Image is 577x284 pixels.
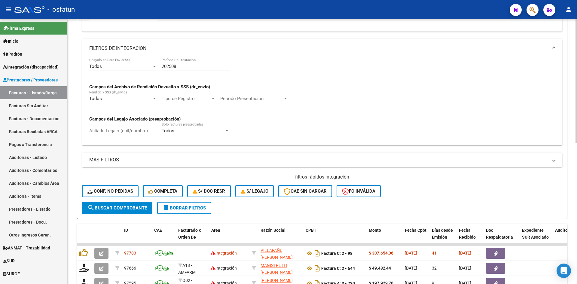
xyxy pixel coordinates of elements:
[87,188,133,194] span: Conf. no pedidas
[89,64,102,69] span: Todos
[486,228,513,240] span: Doc Respaldatoria
[122,224,152,250] datatable-header-cell: ID
[261,228,285,233] span: Razón Social
[337,185,381,197] button: FC Inválida
[82,174,562,180] h4: - filtros rápidos Integración -
[261,262,301,275] div: 27382076716
[193,188,226,194] span: S/ Doc Resp.
[178,263,196,275] span: A18 - AMFARM
[89,116,181,122] strong: Campos del Legajo Asociado (preaprobación)
[261,263,293,275] span: MAGISTRETTI [PERSON_NAME]
[148,188,177,194] span: Completa
[82,58,562,145] div: FILTROS DE INTEGRACION
[321,251,353,256] strong: Factura C: 2 - 98
[522,228,549,240] span: Expediente SUR Asociado
[3,64,59,70] span: Integración (discapacidad)
[143,185,183,197] button: Completa
[405,228,426,233] span: Fecha Cpbt
[405,266,417,270] span: [DATE]
[456,224,484,250] datatable-header-cell: Fecha Recibido
[555,228,573,233] span: Auditoria
[3,38,18,44] span: Inicio
[187,185,231,197] button: S/ Doc Resp.
[313,264,321,273] i: Descargar documento
[47,3,75,16] span: - osfatun
[484,224,520,250] datatable-header-cell: Doc Respaldatoria
[87,204,95,211] mat-icon: search
[313,249,321,258] i: Descargar documento
[163,205,206,211] span: Borrar Filtros
[211,251,237,255] span: Integración
[284,188,327,194] span: CAE SIN CARGAR
[154,228,162,233] span: CAE
[3,270,20,277] span: SURGE
[3,25,34,32] span: Firma Express
[178,228,201,240] span: Facturado x Orden De
[405,251,417,255] span: [DATE]
[459,251,471,255] span: [DATE]
[82,153,562,167] mat-expansion-panel-header: MAS FILTROS
[89,96,102,101] span: Todos
[432,251,437,255] span: 41
[176,224,209,250] datatable-header-cell: Facturado x Orden De
[241,188,268,194] span: S/ legajo
[557,264,571,278] div: Open Intercom Messenger
[211,266,237,270] span: Integración
[124,266,136,270] span: 97666
[369,251,393,255] strong: $ 307.654,36
[82,202,152,214] button: Buscar Comprobante
[82,185,139,197] button: Conf. no pedidas
[432,266,437,270] span: 32
[211,228,220,233] span: Area
[209,224,249,250] datatable-header-cell: Area
[82,39,562,58] mat-expansion-panel-header: FILTROS DE INTEGRACION
[342,188,375,194] span: FC Inválida
[459,266,471,270] span: [DATE]
[162,96,210,101] span: Tipo de Registro
[89,157,548,163] mat-panel-title: MAS FILTROS
[3,258,15,264] span: SUR
[459,228,476,240] span: Fecha Recibido
[429,224,456,250] datatable-header-cell: Días desde Emisión
[261,248,293,260] span: VILLAFAÑE [PERSON_NAME]
[321,266,355,271] strong: Factura C: 2 - 644
[261,247,301,260] div: 27301506797
[124,251,136,255] span: 97703
[235,185,274,197] button: S/ legajo
[152,224,176,250] datatable-header-cell: CAE
[366,224,402,250] datatable-header-cell: Monto
[278,185,332,197] button: CAE SIN CARGAR
[5,6,12,13] mat-icon: menu
[162,128,174,133] span: Todos
[163,204,170,211] mat-icon: delete
[520,224,553,250] datatable-header-cell: Expediente SUR Asociado
[124,228,128,233] span: ID
[3,77,58,83] span: Prestadores / Proveedores
[220,96,283,101] span: Período Presentación
[369,266,391,270] strong: $ 49.482,44
[261,278,293,283] span: [PERSON_NAME]
[89,84,210,90] strong: Campos del Archivo de Rendición Devuelto x SSS (dr_envio)
[565,6,572,13] mat-icon: person
[87,205,147,211] span: Buscar Comprobante
[306,228,316,233] span: CPBT
[157,202,211,214] button: Borrar Filtros
[258,224,303,250] datatable-header-cell: Razón Social
[303,224,366,250] datatable-header-cell: CPBT
[369,228,381,233] span: Monto
[432,228,453,240] span: Días desde Emisión
[402,224,429,250] datatable-header-cell: Fecha Cpbt
[89,45,548,52] mat-panel-title: FILTROS DE INTEGRACION
[3,245,50,251] span: ANMAT - Trazabilidad
[3,51,22,57] span: Padrón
